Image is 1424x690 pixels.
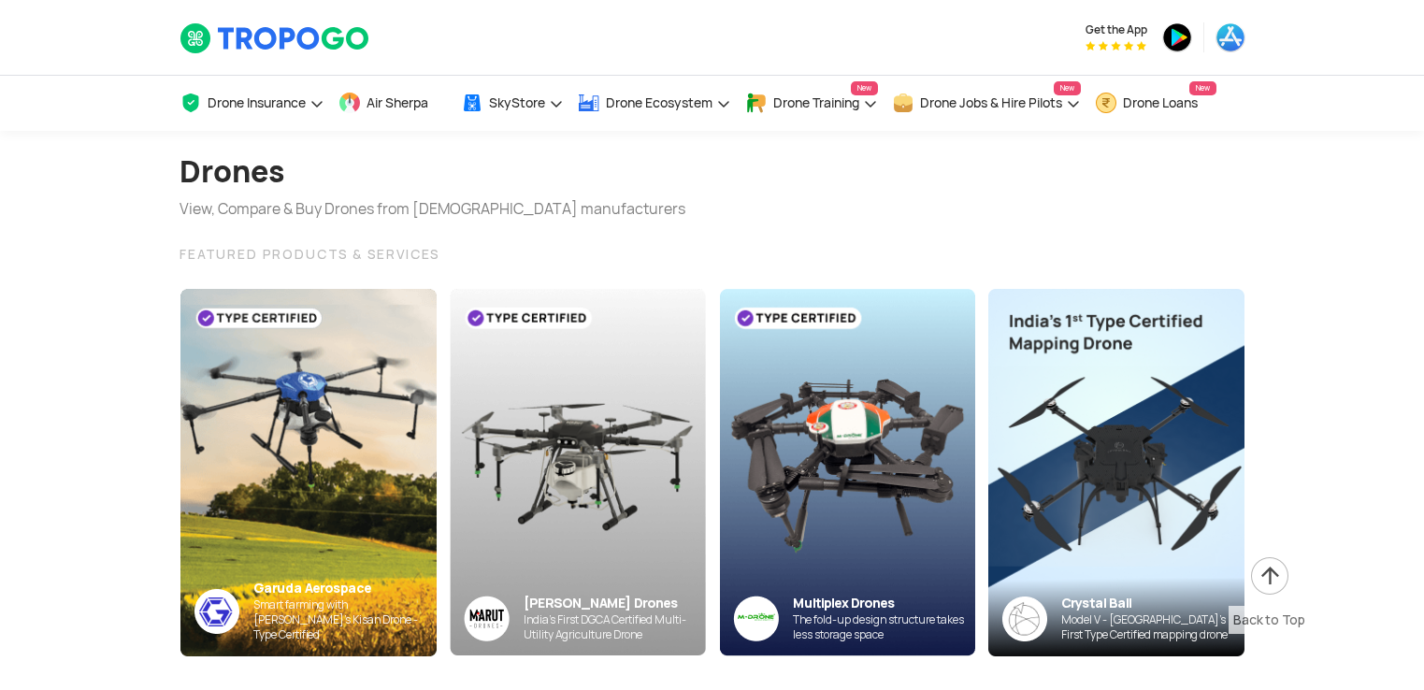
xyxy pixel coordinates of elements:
[194,589,239,634] img: ic_garuda_sky.png
[464,596,510,641] img: Group%2036313.png
[253,597,437,642] div: Smart farming with [PERSON_NAME]’s Kisan Drone - Type Certified
[1061,595,1244,612] div: Crystal Ball
[1086,41,1146,50] img: App Raking
[719,289,975,656] img: bg_multiplex_sky.png
[1002,597,1047,641] img: crystalball-logo-banner.png
[180,243,1245,266] div: FEATURED PRODUCTS & SERVICES
[793,595,975,612] div: Multiplex Drones
[733,596,779,641] img: ic_multiplex_sky.png
[1095,76,1216,131] a: Drone LoansNew
[1229,606,1310,634] div: Back to Top
[180,198,685,221] div: View, Compare & Buy Drones from [DEMOGRAPHIC_DATA] manufacturers
[1162,22,1192,52] img: ic_playstore.png
[180,76,324,131] a: Drone Insurance
[180,146,685,198] h1: Drones
[920,95,1062,110] span: Drone Jobs & Hire Pilots
[450,289,706,655] img: bg_marut_sky.png
[1054,81,1081,95] span: New
[892,76,1081,131] a: Drone Jobs & Hire PilotsNew
[793,612,975,642] div: The fold-up design structure takes less storage space
[1061,612,1244,642] div: Model V - [GEOGRAPHIC_DATA]’s First Type Certified mapping drone
[851,81,878,95] span: New
[1189,81,1216,95] span: New
[1215,22,1245,52] img: ic_appstore.png
[208,95,306,110] span: Drone Insurance
[773,95,859,110] span: Drone Training
[338,76,447,131] a: Air Sherpa
[524,595,706,612] div: [PERSON_NAME] Drones
[461,76,564,131] a: SkyStore
[253,580,437,597] div: Garuda Aerospace
[367,95,428,110] span: Air Sherpa
[180,289,437,656] img: bg_garuda_sky.png
[524,612,706,642] div: India’s First DGCA Certified Multi-Utility Agriculture Drone
[988,289,1244,656] img: bannerAdvertisement6.png
[489,95,545,110] span: SkyStore
[1086,22,1147,37] span: Get the App
[745,76,878,131] a: Drone TrainingNew
[180,22,371,54] img: TropoGo Logo
[1249,555,1290,597] img: ic_arrow-up.png
[606,95,712,110] span: Drone Ecosystem
[1123,95,1198,110] span: Drone Loans
[578,76,731,131] a: Drone Ecosystem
